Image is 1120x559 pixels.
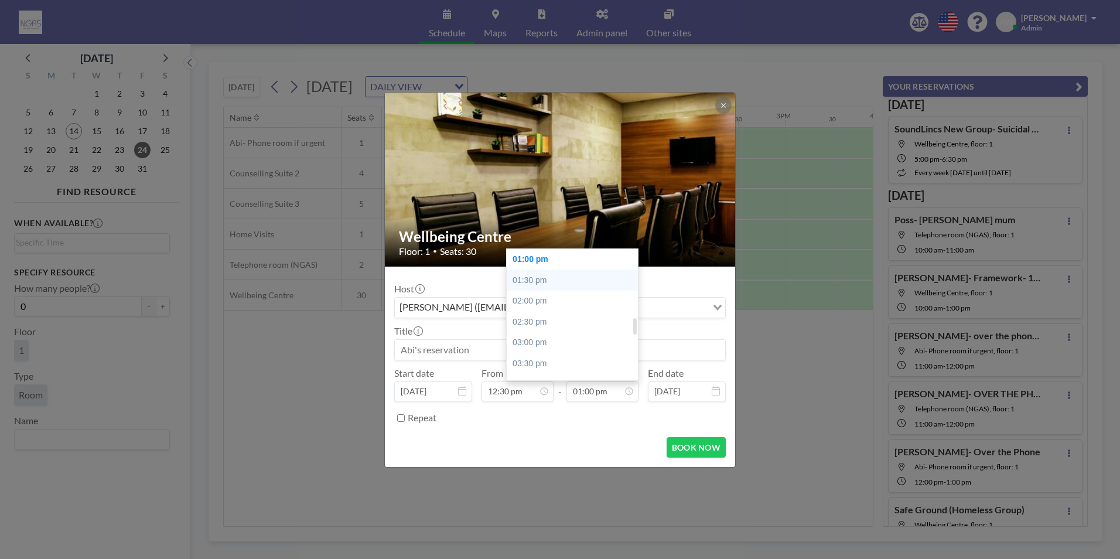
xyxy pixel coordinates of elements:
[507,332,644,353] div: 03:00 pm
[507,291,644,312] div: 02:00 pm
[507,353,644,374] div: 03:30 pm
[394,367,434,379] label: Start date
[507,312,644,333] div: 02:30 pm
[433,247,437,255] span: •
[507,249,644,270] div: 01:00 pm
[408,412,436,424] label: Repeat
[395,340,725,360] input: Abi's reservation
[395,298,725,318] div: Search for option
[394,283,424,295] label: Host
[507,270,644,291] div: 01:30 pm
[482,367,503,379] label: From
[558,371,562,397] span: -
[394,325,422,337] label: Title
[648,367,684,379] label: End date
[397,300,638,315] span: [PERSON_NAME] ([EMAIL_ADDRESS][DOMAIN_NAME])
[639,300,706,315] input: Search for option
[507,374,644,396] div: 04:00 pm
[667,437,726,458] button: BOOK NOW
[440,246,476,257] span: Seats: 30
[399,246,430,257] span: Floor: 1
[385,62,736,296] img: 537.jpg
[399,228,722,246] h2: Wellbeing Centre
